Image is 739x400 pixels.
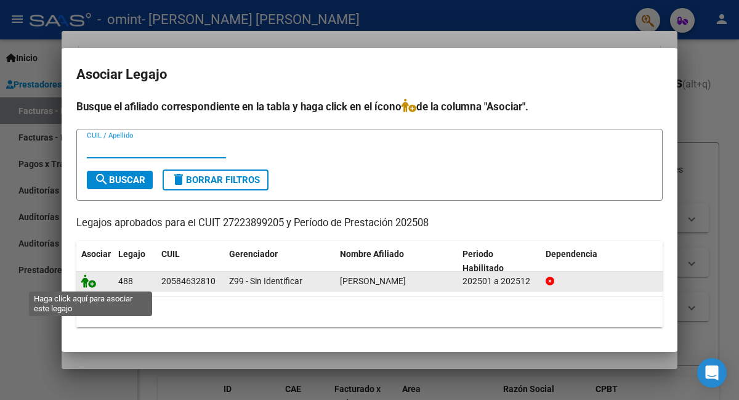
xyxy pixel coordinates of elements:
datatable-header-cell: Gerenciador [224,241,335,282]
span: Nombre Afiliado [340,249,404,259]
span: 488 [118,276,133,286]
span: Borrar Filtros [171,174,260,186]
span: CUIL [161,249,180,259]
div: 1 registros [76,296,663,327]
span: Periodo Habilitado [462,249,504,273]
datatable-header-cell: Dependencia [541,241,663,282]
div: 20584632810 [161,274,216,288]
p: Legajos aprobados para el CUIT 27223899205 y Período de Prestación 202508 [76,216,663,231]
span: Z99 - Sin Identificar [229,276,302,286]
mat-icon: search [94,172,109,187]
span: FERREIRA SIMON [340,276,406,286]
datatable-header-cell: Asociar [76,241,113,282]
span: Asociar [81,249,111,259]
datatable-header-cell: Nombre Afiliado [335,241,458,282]
datatable-header-cell: CUIL [156,241,224,282]
mat-icon: delete [171,172,186,187]
button: Buscar [87,171,153,189]
h2: Asociar Legajo [76,63,663,86]
h4: Busque el afiliado correspondiente en la tabla y haga click en el ícono de la columna "Asociar". [76,99,663,115]
datatable-header-cell: Legajo [113,241,156,282]
button: Borrar Filtros [163,169,269,190]
div: 202501 a 202512 [462,274,536,288]
span: Buscar [94,174,145,186]
div: Open Intercom Messenger [697,358,727,388]
datatable-header-cell: Periodo Habilitado [458,241,541,282]
span: Legajo [118,249,145,259]
span: Gerenciador [229,249,278,259]
span: Dependencia [546,249,597,259]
